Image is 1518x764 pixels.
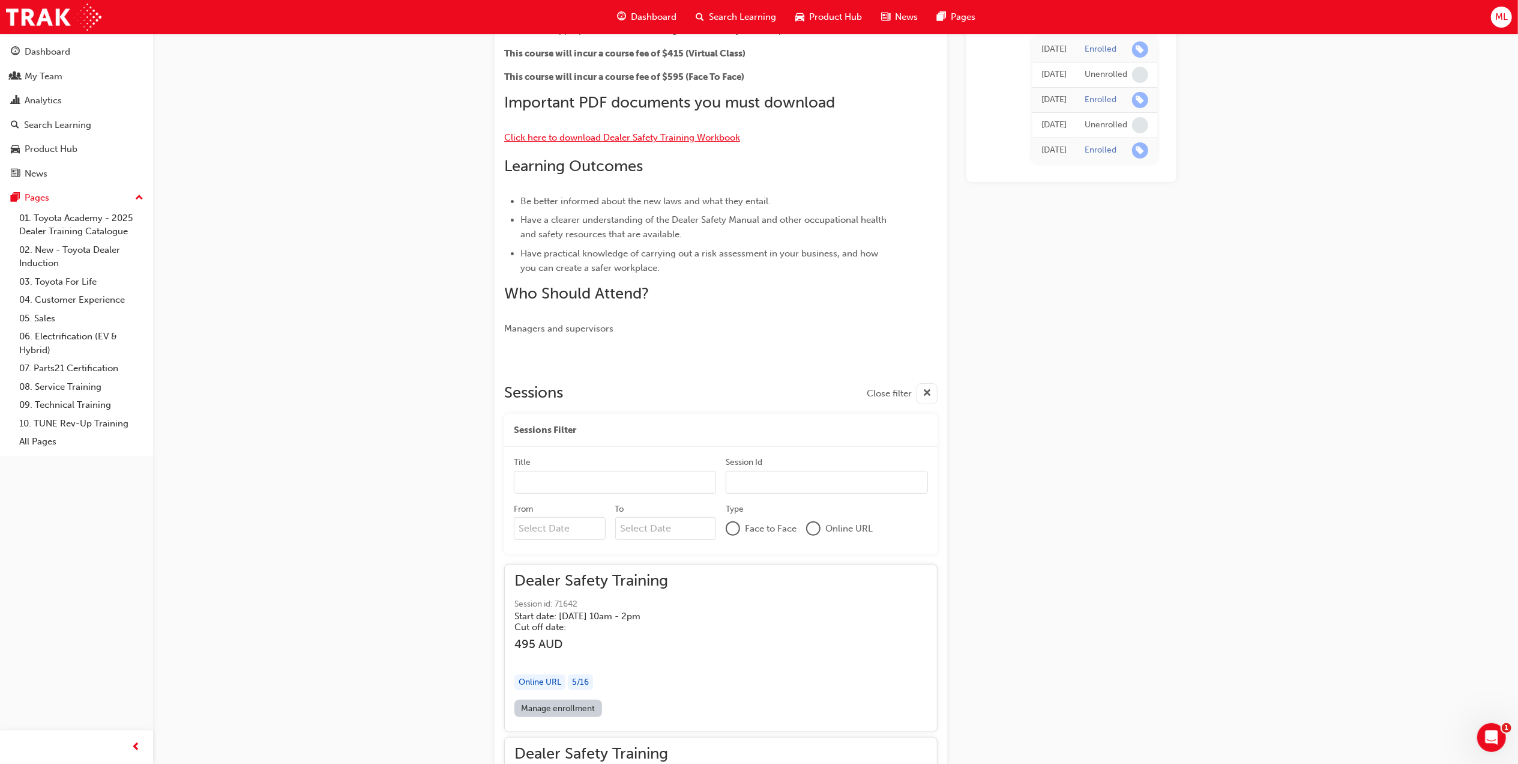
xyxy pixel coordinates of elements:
span: pages-icon [937,10,946,25]
a: 02. New - Toyota Dealer Induction [14,241,148,273]
button: Pages [5,187,148,209]
a: car-iconProduct Hub [786,5,872,29]
div: Enrolled [1085,94,1116,106]
a: 01. Toyota Academy - 2025 Dealer Training Catalogue [14,209,148,241]
div: Tue Apr 22 2025 15:37:16 GMT+1000 (Australian Eastern Standard Time) [1041,93,1067,107]
div: To [615,503,624,515]
span: This course will incur a course fee of $415 (Virtual Class) [504,48,745,59]
span: Sessions Filter [514,423,576,437]
span: up-icon [135,190,143,206]
a: 09. Technical Training [14,396,148,414]
span: car-icon [11,144,20,155]
a: 04. Customer Experience [14,291,148,309]
span: Have practical knowledge of carrying out a risk assessment in your business, and how you can crea... [520,248,881,273]
a: 05. Sales [14,309,148,328]
span: chart-icon [11,95,20,106]
span: cross-icon [923,386,932,401]
div: Mon May 12 2025 15:49:47 GMT+1000 (Australian Eastern Standard Time) [1041,43,1067,56]
div: Title [514,456,531,468]
span: Learning Outcomes [504,157,643,175]
span: Managers and supervisors [504,323,613,334]
a: pages-iconPages [927,5,985,29]
span: Online URL [825,522,873,536]
span: Dealer Safety Training [514,747,668,761]
span: Have a clearer understanding of the Dealer Safety Manual and other occupational health and safety... [520,214,889,240]
span: Pages [951,10,975,24]
iframe: Intercom live chat [1477,723,1506,752]
button: Close filter [867,383,938,404]
a: Manage enrollment [514,700,602,717]
button: ML [1491,7,1512,28]
div: 5 / 16 [568,675,593,691]
div: My Team [25,70,62,83]
span: Dealer Safety Training [514,574,668,588]
span: This course will incur a course fee of $595 (Face To Face) [504,71,744,82]
span: learningRecordVerb_NONE-icon [1132,117,1148,133]
div: Type [726,503,744,515]
span: Session id: 71642 [514,598,668,611]
span: Who Should Attend? [504,284,649,303]
span: prev-icon [132,740,141,755]
span: ML [1495,10,1508,24]
div: Enrolled [1085,145,1116,156]
a: news-iconNews [872,5,927,29]
span: car-icon [795,10,804,25]
h5: Cut off date: [514,622,649,632]
div: Pages [25,191,49,205]
button: Dealer Safety TrainingSession id: 71642Start date: [DATE] 10am - 2pm Cut off date: 495 AUDOnline ... [514,574,927,722]
span: Dashboard [631,10,676,24]
span: search-icon [11,120,19,131]
span: search-icon [696,10,704,25]
a: 06. Electrification (EV & Hybrid) [14,327,148,359]
span: Important PDF documents you must download [504,93,835,112]
a: All Pages [14,432,148,451]
a: My Team [5,65,148,88]
img: Trak [6,4,101,31]
a: Dashboard [5,41,148,63]
span: News [895,10,918,24]
span: Face to Face [745,522,797,536]
span: Product Hub [809,10,862,24]
div: From [514,503,533,515]
a: Product Hub [5,138,148,160]
a: 07. Parts21 Certification [14,359,148,378]
button: DashboardMy TeamAnalyticsSearch LearningProduct HubNews [5,38,148,187]
input: Title [514,471,716,494]
a: 03. Toyota For Life [14,273,148,291]
div: Analytics [25,94,62,108]
span: Close filter [867,387,912,401]
input: From [514,517,606,540]
a: 10. TUNE Rev-Up Training [14,414,148,433]
h3: 495 AUD [514,637,668,651]
span: learningRecordVerb_NONE-icon [1132,67,1148,83]
div: Unenrolled [1085,120,1127,131]
span: Search Learning [709,10,776,24]
h5: Start date: [DATE] 10am - 2pm [514,611,649,622]
span: learningRecordVerb_ENROLL-icon [1132,41,1148,58]
span: Be better informed about the new laws and what they entail. [520,196,771,207]
input: Session Id [726,471,928,494]
div: Product Hub [25,142,77,156]
div: Online URL [514,675,565,691]
div: Mon May 12 2025 15:48:50 GMT+1000 (Australian Eastern Standard Time) [1041,68,1067,82]
span: news-icon [881,10,890,25]
a: Click here to download Dealer Safety Training Workbook [504,132,740,143]
span: 1 [1502,723,1511,733]
a: 08. Service Training [14,378,148,396]
span: news-icon [11,169,20,180]
span: learningRecordVerb_ENROLL-icon [1132,142,1148,159]
input: To [615,517,717,540]
span: learningRecordVerb_ENROLL-icon [1132,92,1148,108]
div: Mon Apr 07 2025 10:46:18 GMT+1000 (Australian Eastern Standard Time) [1041,144,1067,157]
div: Unenrolled [1085,69,1127,80]
div: Dashboard [25,45,70,59]
a: Search Learning [5,114,148,136]
div: Tue Apr 22 2025 15:34:13 GMT+1000 (Australian Eastern Standard Time) [1041,118,1067,132]
a: Analytics [5,89,148,112]
div: Search Learning [24,118,91,132]
span: guage-icon [617,10,626,25]
div: Session Id [726,456,762,468]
